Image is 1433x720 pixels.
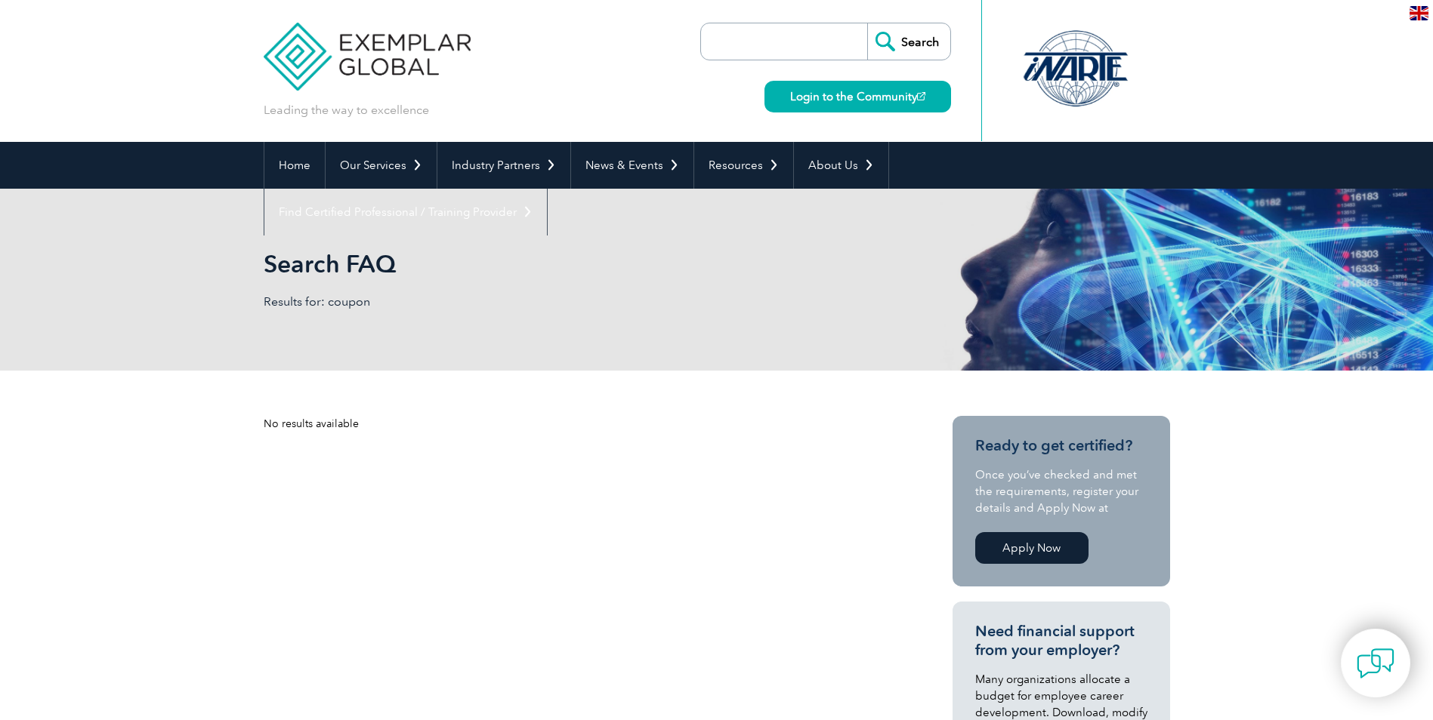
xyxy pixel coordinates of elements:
img: contact-chat.png [1357,645,1394,682]
img: en [1410,6,1428,20]
a: Find Certified Professional / Training Provider [264,189,547,235]
img: open_square.png [917,92,925,100]
p: Leading the way to excellence [264,102,429,118]
a: Industry Partners [437,142,570,189]
a: Login to the Community [764,81,951,112]
div: No results available [264,416,898,432]
p: Once you’ve checked and met the requirements, register your details and Apply Now at [975,466,1147,516]
h3: Ready to get certified? [975,436,1147,455]
a: News & Events [571,142,693,189]
h1: Search FAQ [264,249,844,278]
a: Home [264,142,325,189]
a: About Us [794,142,888,189]
a: Resources [694,142,793,189]
a: Apply Now [975,532,1089,564]
input: Search [867,23,950,60]
a: Our Services [326,142,437,189]
p: Results for: coupon [264,294,717,310]
h3: Need financial support from your employer? [975,622,1147,660]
